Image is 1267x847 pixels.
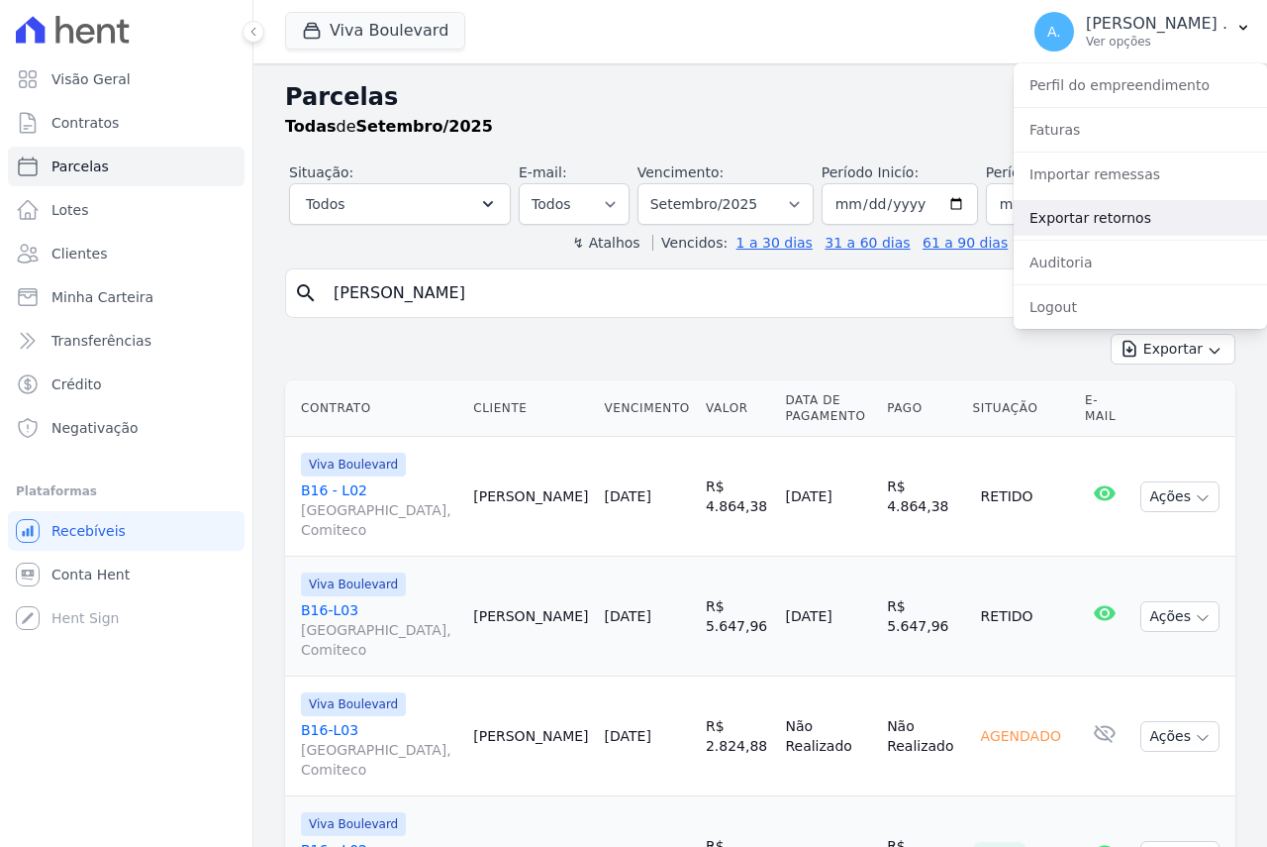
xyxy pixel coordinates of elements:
[1086,14,1227,34] p: [PERSON_NAME] .
[879,380,964,437] th: Pago
[465,557,596,677] td: [PERSON_NAME]
[698,437,778,557] td: R$ 4.864,38
[301,692,406,716] span: Viva Boulevard
[289,183,511,225] button: Todos
[301,480,457,540] a: B16 - L02[GEOGRAPHIC_DATA], Comiteco
[1014,157,1267,192] a: Importar remessas
[777,380,879,437] th: Data de Pagamento
[923,235,1008,251] a: 61 a 90 dias
[8,103,244,143] a: Contratos
[301,500,457,540] span: [GEOGRAPHIC_DATA], Comiteco
[51,200,89,220] span: Lotes
[605,488,651,504] a: [DATE]
[973,482,1041,510] div: Retido
[301,720,457,780] a: B16-L03[GEOGRAPHIC_DATA], Comiteco
[1140,481,1219,512] button: Ações
[51,69,131,89] span: Visão Geral
[1014,67,1267,103] a: Perfil do empreendimento
[8,59,244,99] a: Visão Geral
[597,380,698,437] th: Vencimento
[879,677,964,796] td: Não Realizado
[301,740,457,780] span: [GEOGRAPHIC_DATA], Comiteco
[1014,289,1267,325] a: Logout
[51,157,109,176] span: Parcelas
[51,521,126,541] span: Recebíveis
[285,117,337,136] strong: Todas
[51,331,151,351] span: Transferências
[698,557,778,677] td: R$ 5.647,96
[8,190,244,230] a: Lotes
[8,234,244,273] a: Clientes
[965,380,1077,437] th: Situação
[1014,245,1267,280] a: Auditoria
[1014,200,1267,236] a: Exportar retornos
[1086,34,1227,50] p: Ver opções
[285,115,493,139] p: de
[306,192,344,216] span: Todos
[465,677,596,796] td: [PERSON_NAME]
[51,113,119,133] span: Contratos
[879,437,964,557] td: R$ 4.864,38
[356,117,493,136] strong: Setembro/2025
[637,164,724,180] label: Vencimento:
[825,235,910,251] a: 31 a 60 dias
[652,235,728,251] label: Vencidos:
[698,677,778,796] td: R$ 2.824,88
[8,321,244,361] a: Transferências
[8,408,244,448] a: Negativação
[1111,334,1235,365] button: Exportar
[777,677,879,796] td: Não Realizado
[8,277,244,317] a: Minha Carteira
[8,147,244,186] a: Parcelas
[8,555,244,594] a: Conta Hent
[822,164,919,180] label: Período Inicío:
[301,573,406,596] span: Viva Boulevard
[698,380,778,437] th: Valor
[301,453,406,476] span: Viva Boulevard
[879,557,964,677] td: R$ 5.647,96
[986,162,1142,183] label: Período Fim:
[285,380,465,437] th: Contrato
[16,479,237,503] div: Plataformas
[605,608,651,624] a: [DATE]
[1077,380,1132,437] th: E-mail
[322,273,1226,313] input: Buscar por nome do lote ou do cliente
[301,600,457,660] a: B16-L03[GEOGRAPHIC_DATA], Comiteco
[973,722,1069,750] div: Agendado
[736,235,813,251] a: 1 a 30 dias
[465,437,596,557] td: [PERSON_NAME]
[465,380,596,437] th: Cliente
[1019,4,1267,59] button: A. [PERSON_NAME] . Ver opções
[51,287,153,307] span: Minha Carteira
[289,164,353,180] label: Situação:
[301,812,406,836] span: Viva Boulevard
[294,281,318,305] i: search
[572,235,639,251] label: ↯ Atalhos
[8,365,244,404] a: Crédito
[1047,25,1061,39] span: A.
[519,164,567,180] label: E-mail:
[51,374,102,394] span: Crédito
[973,602,1041,630] div: Retido
[605,728,651,744] a: [DATE]
[51,565,130,584] span: Conta Hent
[51,244,107,264] span: Clientes
[1140,601,1219,632] button: Ações
[8,511,244,551] a: Recebíveis
[1140,721,1219,752] button: Ações
[285,12,465,50] button: Viva Boulevard
[301,620,457,660] span: [GEOGRAPHIC_DATA], Comiteco
[777,437,879,557] td: [DATE]
[1014,112,1267,148] a: Faturas
[777,557,879,677] td: [DATE]
[51,418,139,438] span: Negativação
[285,79,1235,115] h2: Parcelas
